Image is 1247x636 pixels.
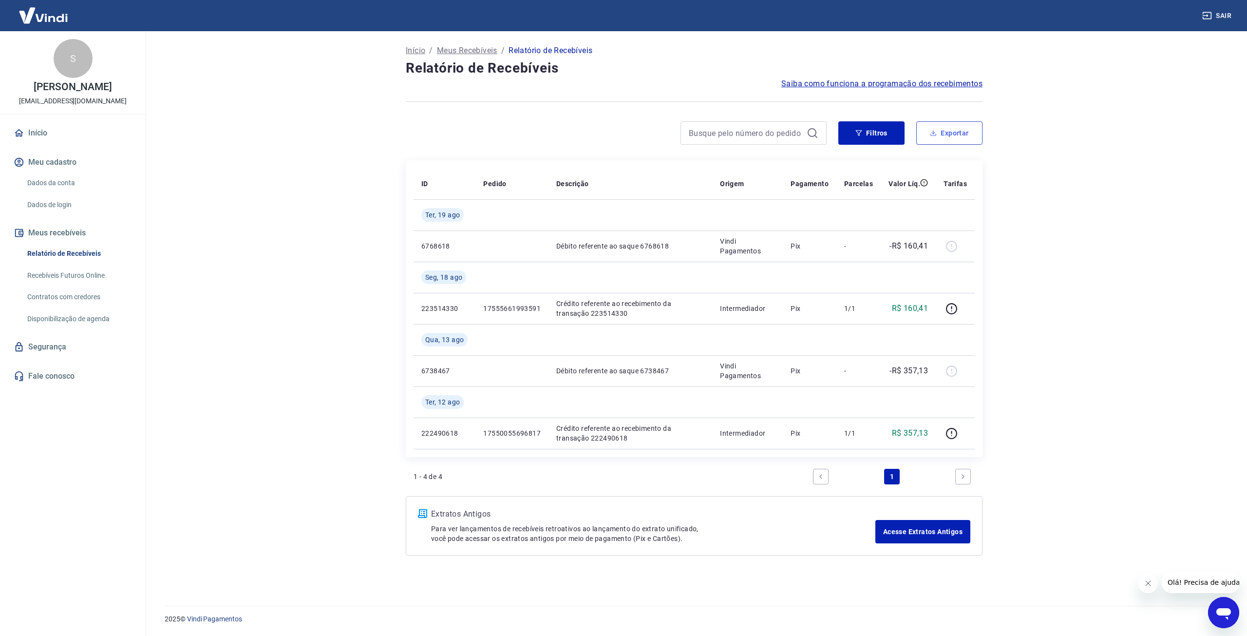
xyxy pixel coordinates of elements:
[54,39,93,78] div: S
[892,303,928,314] p: R$ 160,41
[1200,7,1235,25] button: Sair
[844,428,873,438] p: 1/1
[414,472,442,482] p: 1 - 4 de 4
[12,152,134,173] button: Meu cadastro
[406,45,425,57] a: Início
[556,241,704,251] p: Débito referente ao saque 6768618
[187,615,242,623] a: Vindi Pagamentos
[23,309,134,329] a: Disponibilização de agenda
[12,336,134,358] a: Segurança
[483,179,506,189] p: Pedido
[884,469,900,484] a: Page 1 is your current page
[944,179,967,189] p: Tarifas
[12,366,134,387] a: Fale conosco
[556,424,704,443] p: Crédito referente ao recebimento da transação 222490618
[720,304,775,313] p: Intermediador
[6,7,82,15] span: Olá! Precisa de ajuda?
[425,397,460,407] span: Ter, 12 ago
[720,179,744,189] p: Origem
[844,179,873,189] p: Parcelas
[889,365,928,377] p: -R$ 357,13
[844,241,873,251] p: -
[165,614,1224,624] p: 2025 ©
[889,240,928,252] p: -R$ 160,41
[425,335,464,345] span: Qua, 13 ago
[1138,574,1158,593] iframe: Fechar mensagem
[12,122,134,144] a: Início
[12,222,134,244] button: Meus recebíveis
[425,272,462,282] span: Seg, 18 ago
[844,304,873,313] p: 1/1
[791,428,829,438] p: Pix
[1162,572,1239,593] iframe: Mensagem da empresa
[421,366,468,376] p: 6738467
[689,126,803,140] input: Busque pelo número do pedido
[1208,597,1239,628] iframe: Botão para abrir a janela de mensagens
[720,361,775,381] p: Vindi Pagamentos
[955,469,971,484] a: Next page
[23,244,134,264] a: Relatório de Recebíveis
[429,45,433,57] p: /
[483,428,541,438] p: 17550055696817
[23,195,134,215] a: Dados de login
[34,82,112,92] p: [PERSON_NAME]
[916,121,982,145] button: Exportar
[791,241,829,251] p: Pix
[720,236,775,256] p: Vindi Pagamentos
[437,45,497,57] a: Meus Recebíveis
[431,508,875,520] p: Extratos Antigos
[425,210,460,220] span: Ter, 19 ago
[556,299,704,318] p: Crédito referente ao recebimento da transação 223514330
[12,0,75,30] img: Vindi
[421,179,428,189] p: ID
[19,96,127,106] p: [EMAIL_ADDRESS][DOMAIN_NAME]
[509,45,592,57] p: Relatório de Recebíveis
[483,304,541,313] p: 17555661993591
[844,366,873,376] p: -
[791,366,829,376] p: Pix
[431,524,875,543] p: Para ver lançamentos de recebíveis retroativos ao lançamento do extrato unificado, você pode aces...
[809,465,975,488] ul: Pagination
[781,78,982,90] a: Saiba como funciona a programação dos recebimentos
[888,179,920,189] p: Valor Líq.
[421,428,468,438] p: 222490618
[791,304,829,313] p: Pix
[421,304,468,313] p: 223514330
[418,509,427,518] img: ícone
[875,520,970,543] a: Acesse Extratos Antigos
[813,469,829,484] a: Previous page
[838,121,905,145] button: Filtros
[23,266,134,286] a: Recebíveis Futuros Online
[406,58,982,78] h4: Relatório de Recebíveis
[23,173,134,193] a: Dados da conta
[23,287,134,307] a: Contratos com credores
[720,428,775,438] p: Intermediador
[556,179,589,189] p: Descrição
[421,241,468,251] p: 6768618
[791,179,829,189] p: Pagamento
[556,366,704,376] p: Débito referente ao saque 6738467
[892,427,928,439] p: R$ 357,13
[501,45,505,57] p: /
